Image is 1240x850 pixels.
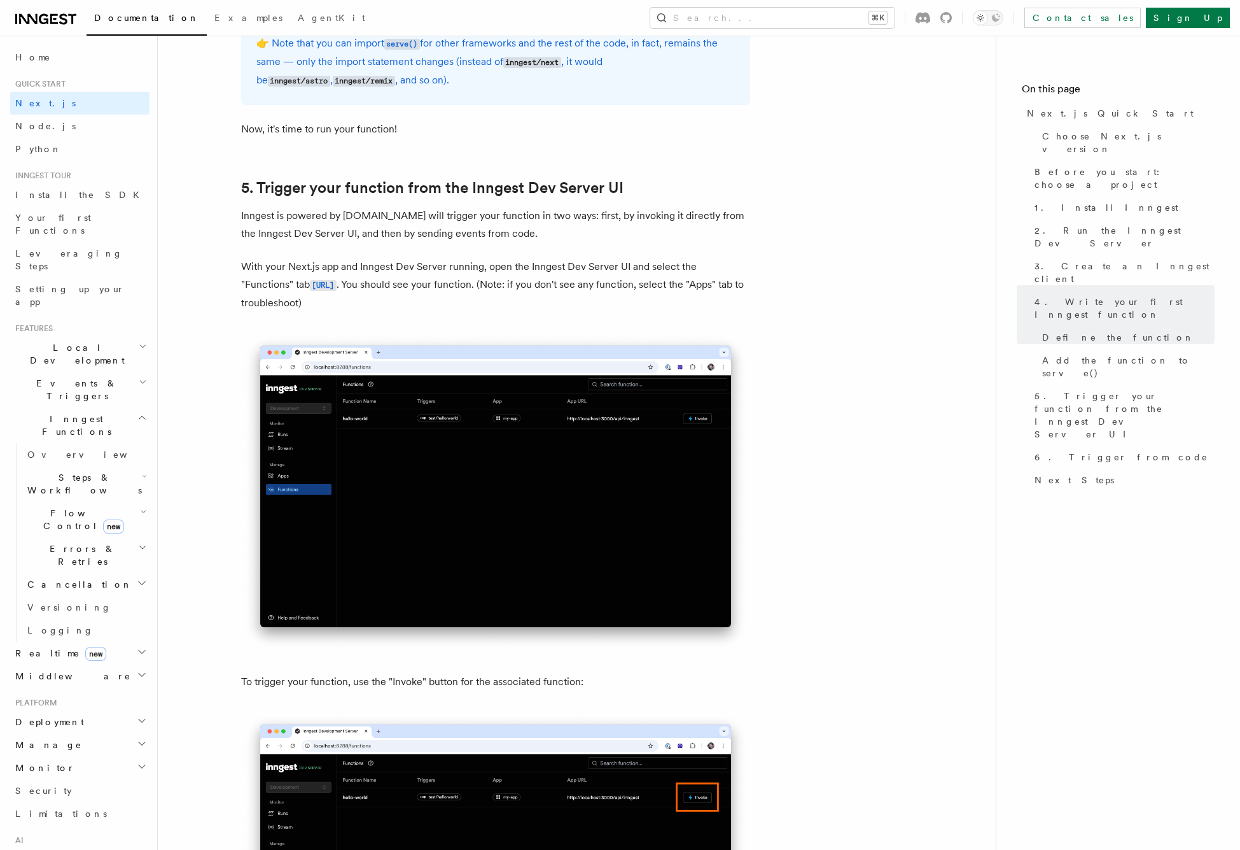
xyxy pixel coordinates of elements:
span: Leveraging Steps [15,248,123,271]
code: [URL] [310,280,337,291]
a: Limitations [10,802,150,825]
span: Install the SDK [15,190,147,200]
a: Setting up your app [10,278,150,313]
a: 4. Write your first Inngest function [1029,290,1215,326]
span: AgentKit [298,13,365,23]
button: Errors & Retries [22,537,150,573]
span: Home [15,51,51,64]
a: Choose Next.js version [1037,125,1215,160]
button: Manage [10,733,150,756]
a: Security [10,779,150,802]
span: Limitations [15,809,107,819]
button: Monitor [10,756,150,779]
a: Node.js [10,115,150,138]
span: Versioning [27,602,111,613]
a: Define the function [1037,326,1215,349]
span: Platform [10,698,57,708]
a: Next.js Quick Start [1022,102,1215,125]
span: Before you start: choose a project [1034,166,1215,191]
span: Manage [10,739,82,751]
span: Overview [27,450,158,460]
code: inngest/remix [333,76,395,87]
button: Inngest Functions [10,407,150,443]
span: Examples [214,13,282,23]
span: new [85,647,106,661]
a: Python [10,138,150,160]
a: Before you start: choose a project [1029,160,1215,196]
span: Next Steps [1034,474,1114,486]
button: Middleware [10,665,150,688]
a: Documentation [87,4,207,36]
code: serve() [384,39,420,50]
button: Toggle dark mode [973,10,1003,25]
span: 3. Create an Inngest client [1034,260,1215,285]
span: Python [15,144,62,154]
a: 1. Install Inngest [1029,196,1215,219]
kbd: ⌘K [869,11,887,24]
span: Features [10,323,53,334]
span: Logging [27,625,94,635]
p: 👉 Note that you can import for other frameworks and the rest of the code, in fact, remains the sa... [256,34,735,90]
a: Home [10,46,150,69]
button: Search...⌘K [650,8,895,28]
a: Examples [207,4,290,34]
span: AI [10,835,24,846]
span: 1. Install Inngest [1034,201,1178,214]
a: 3. Create an Inngest client [1029,255,1215,290]
span: 4. Write your first Inngest function [1034,295,1215,321]
a: Leveraging Steps [10,242,150,278]
a: Logging [22,619,150,642]
span: Flow Control [22,507,140,532]
button: Local Development [10,336,150,372]
span: Quick start [10,79,66,89]
a: Add the function to serve() [1037,349,1215,385]
a: Contact sales [1024,8,1141,28]
span: new [103,520,124,534]
span: Next.js [15,98,76,108]
p: Inngest is powered by [DOMAIN_NAME] will trigger your function in two ways: first, by invoking it... [241,207,750,243]
button: Realtimenew [10,642,150,665]
a: [URL] [310,278,337,290]
span: Node.js [15,121,76,131]
span: Choose Next.js version [1042,130,1215,155]
code: inngest/next [503,57,561,68]
a: Overview [22,443,150,466]
a: 5. Trigger your function from the Inngest Dev Server UI [241,179,623,197]
span: Inngest Functions [10,413,137,438]
a: 2. Run the Inngest Dev Server [1029,219,1215,255]
span: Errors & Retries [22,542,138,568]
span: Security [15,786,72,796]
span: Inngest tour [10,171,71,181]
span: Cancellation [22,578,132,591]
p: Now, it's time to run your function! [241,120,750,138]
span: Add the function to serve() [1042,354,1215,379]
a: Sign Up [1146,8,1230,28]
a: Install the SDK [10,183,150,206]
a: serve() [384,37,420,49]
a: Versioning [22,596,150,619]
span: Monitor [10,761,75,774]
span: Setting up your app [15,284,125,307]
span: Local Development [10,341,139,367]
code: inngest/astro [268,76,330,87]
button: Deployment [10,711,150,733]
span: Steps & Workflows [22,471,142,497]
span: Deployment [10,716,84,728]
span: Documentation [94,13,199,23]
span: 2. Run the Inngest Dev Server [1034,224,1215,250]
button: Events & Triggers [10,372,150,407]
a: Next.js [10,92,150,115]
span: Define the function [1042,331,1194,344]
span: 5. Trigger your function from the Inngest Dev Server UI [1034,390,1215,441]
button: Flow Controlnew [22,502,150,537]
span: Next.js Quick Start [1027,107,1194,120]
img: Inngest Dev Server web interface's functions tab with functions listed [241,332,750,653]
p: To trigger your function, use the "Invoke" button for the associated function: [241,673,750,691]
button: Cancellation [22,573,150,596]
span: Your first Functions [15,213,91,236]
a: Next Steps [1029,469,1215,492]
a: AgentKit [290,4,373,34]
h4: On this page [1022,81,1215,102]
div: Inngest Functions [10,443,150,642]
span: 6. Trigger from code [1034,451,1208,464]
